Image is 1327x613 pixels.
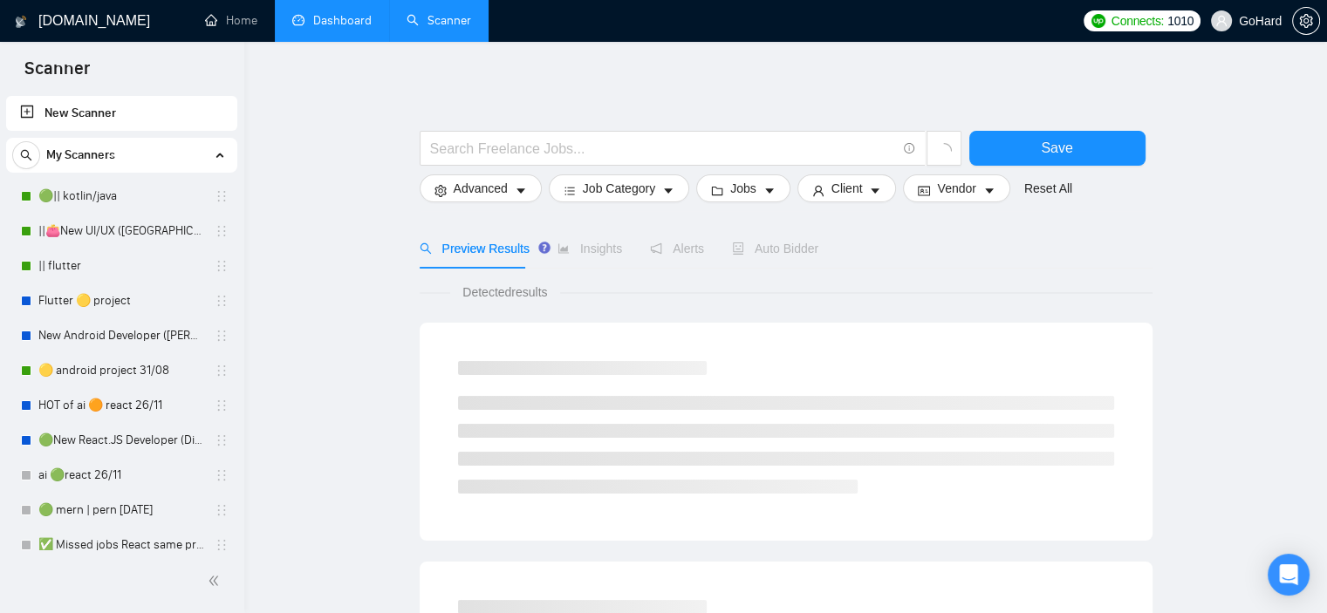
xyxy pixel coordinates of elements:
span: bars [564,184,576,197]
button: Save [969,131,1146,166]
span: setting [434,184,447,197]
a: searchScanner [407,13,471,28]
span: loading [936,143,952,159]
span: setting [1293,14,1319,28]
span: info-circle [904,143,915,154]
span: Scanner [10,56,104,92]
span: user [812,184,824,197]
span: Alerts [650,242,704,255]
span: Connects: [1112,11,1164,31]
span: holder [215,538,229,552]
a: ai 🟢react 26/11 [38,458,204,493]
span: caret-down [869,184,881,197]
a: Reset All [1024,179,1072,198]
span: search [420,242,432,255]
span: holder [215,468,229,482]
a: ✅ Missed jobs React same project 23/08 [38,528,204,562]
a: setting [1292,14,1320,28]
span: My Scanners [46,138,115,173]
span: Client [831,179,863,198]
span: caret-down [662,184,674,197]
span: search [13,149,39,161]
a: dashboardDashboard [292,13,372,28]
a: Flutter 🟡 project [38,283,204,318]
span: caret-down [983,184,995,197]
span: holder [215,224,229,238]
div: Tooltip anchor [537,240,552,255]
span: Job Category [583,179,655,198]
a: 🟢 mern | pern [DATE] [38,493,204,528]
span: holder [215,398,229,412]
span: holder [215,259,229,273]
span: holder [215,329,229,343]
span: Detected results [450,283,559,302]
span: notification [650,242,662,255]
a: || flutter [38,249,204,283]
span: Preview Results [420,242,530,255]
span: holder [215,503,229,517]
img: upwork-logo.png [1091,14,1105,28]
span: robot [732,242,744,255]
span: caret-down [763,184,776,197]
a: 🟢New React.JS Developer (Dima H) [38,423,204,458]
button: folderJobscaret-down [696,174,790,202]
span: holder [215,294,229,308]
span: Vendor [937,179,975,198]
span: Save [1041,137,1072,159]
span: Jobs [730,179,756,198]
button: setting [1292,7,1320,35]
span: caret-down [515,184,527,197]
span: holder [215,364,229,378]
img: logo [15,8,27,36]
span: Insights [557,242,622,255]
a: 🟢|| kotlin/java [38,179,204,214]
button: barsJob Categorycaret-down [549,174,689,202]
span: folder [711,184,723,197]
a: homeHome [205,13,257,28]
li: New Scanner [6,96,237,131]
span: area-chart [557,242,570,255]
span: Advanced [454,179,508,198]
button: settingAdvancedcaret-down [420,174,542,202]
span: double-left [208,572,225,589]
a: 🟡 android project 31/08 [38,353,204,388]
a: New Android Developer ([PERSON_NAME]) [38,318,204,353]
button: userClientcaret-down [797,174,897,202]
span: Auto Bidder [732,242,818,255]
span: holder [215,189,229,203]
span: idcard [918,184,930,197]
a: HOT of ai 🟠 react 26/11 [38,388,204,423]
span: 1010 [1167,11,1194,31]
span: user [1215,15,1228,27]
input: Search Freelance Jobs... [430,138,896,160]
a: ||👛New UI/UX ([GEOGRAPHIC_DATA]) [38,214,204,249]
button: search [12,141,40,169]
a: New Scanner [20,96,223,131]
button: idcardVendorcaret-down [903,174,1009,202]
div: Open Intercom Messenger [1268,554,1310,596]
span: holder [215,433,229,447]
